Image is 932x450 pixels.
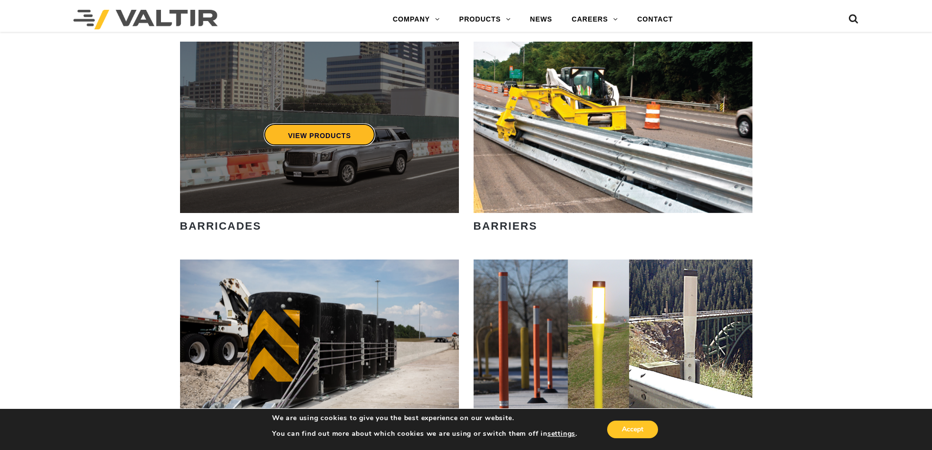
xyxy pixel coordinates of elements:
[73,10,218,29] img: Valtir
[383,10,450,29] a: COMPANY
[547,429,575,438] button: settings
[272,429,577,438] p: You can find out more about which cookies we are using or switch them off in .
[272,414,577,423] p: We are using cookies to give you the best experience on our website.
[180,220,262,232] strong: BARRICADES
[607,421,658,438] button: Accept
[263,123,375,146] a: VIEW PRODUCTS
[474,220,538,232] strong: BARRIERS
[450,10,521,29] a: PRODUCTS
[520,10,562,29] a: NEWS
[562,10,628,29] a: CAREERS
[627,10,682,29] a: CONTACT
